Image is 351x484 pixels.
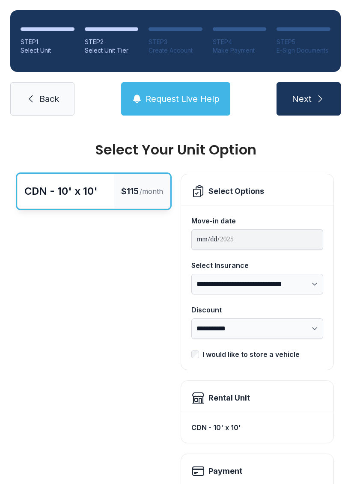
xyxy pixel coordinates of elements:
[146,93,220,105] span: Request Live Help
[21,38,74,46] div: STEP 1
[85,38,139,46] div: STEP 2
[85,46,139,55] div: Select Unit Tier
[208,185,264,197] div: Select Options
[208,392,250,404] div: Rental Unit
[24,184,98,198] div: CDN - 10' x 10'
[213,38,267,46] div: STEP 4
[191,318,323,339] select: Discount
[208,465,242,477] h2: Payment
[213,46,267,55] div: Make Payment
[292,93,312,105] span: Next
[191,260,323,270] div: Select Insurance
[21,46,74,55] div: Select Unit
[149,38,202,46] div: STEP 3
[140,186,163,196] span: /month
[277,46,330,55] div: E-Sign Documents
[191,229,323,250] input: Move-in date
[202,349,300,359] div: I would like to store a vehicle
[277,38,330,46] div: STEP 5
[191,216,323,226] div: Move-in date
[191,419,323,436] div: CDN - 10' x 10'
[191,274,323,294] select: Select Insurance
[191,305,323,315] div: Discount
[149,46,202,55] div: Create Account
[121,185,139,197] span: $115
[39,93,59,105] span: Back
[17,143,334,157] div: Select Your Unit Option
